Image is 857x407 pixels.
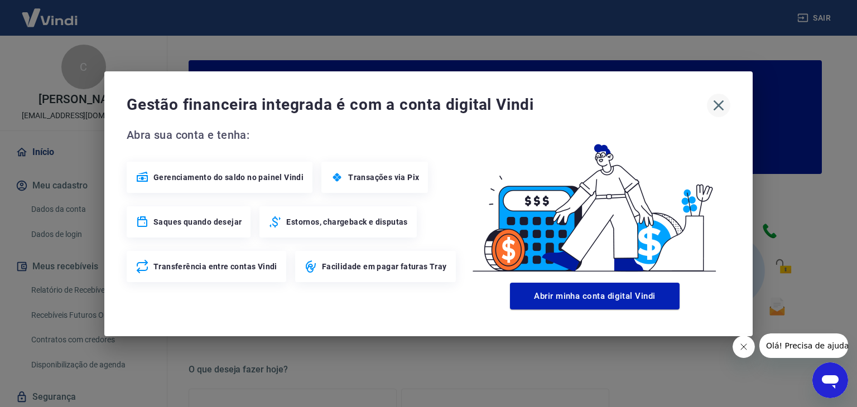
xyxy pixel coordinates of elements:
span: Facilidade em pagar faturas Tray [322,261,447,272]
iframe: Fechar mensagem [733,336,755,358]
img: Good Billing [459,126,730,278]
span: Estornos, chargeback e disputas [286,216,407,227]
span: Olá! Precisa de ajuda? [7,8,94,17]
span: Saques quando desejar [153,216,242,227]
span: Gestão financeira integrada é com a conta digital Vindi [127,94,707,116]
button: Abrir minha conta digital Vindi [510,283,680,309]
iframe: Mensagem da empresa [759,333,848,358]
iframe: Botão para abrir a janela de mensagens [812,362,848,398]
span: Abra sua conta e tenha: [127,126,459,144]
span: Transferência entre contas Vindi [153,261,277,272]
span: Gerenciamento do saldo no painel Vindi [153,172,304,183]
span: Transações via Pix [348,172,419,183]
